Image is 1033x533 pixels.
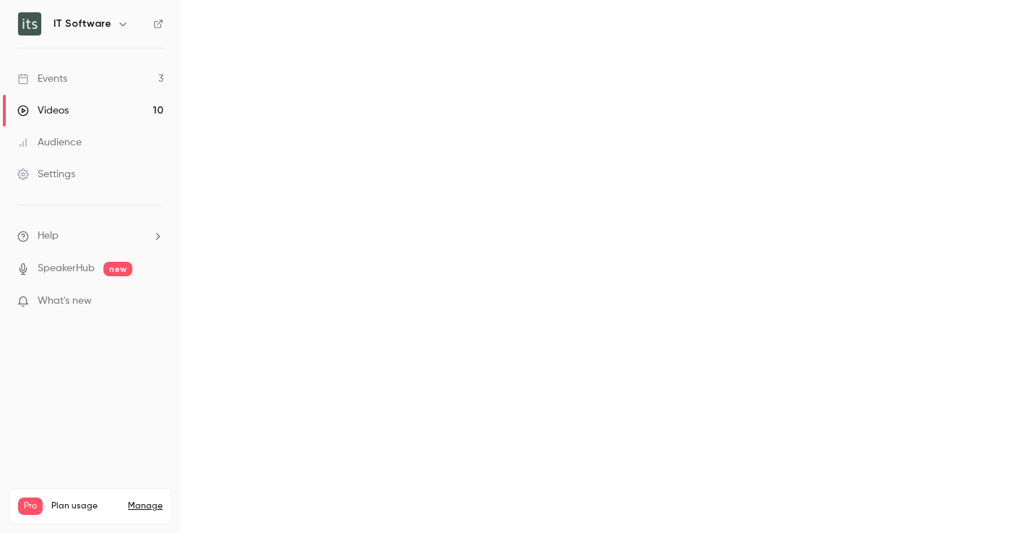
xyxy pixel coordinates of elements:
img: IT Software [18,12,41,35]
div: Videos [17,103,69,118]
span: Help [38,229,59,244]
div: Events [17,72,67,86]
iframe: Noticeable Trigger [146,295,163,308]
li: help-dropdown-opener [17,229,163,244]
span: What's new [38,294,92,309]
div: Audience [17,135,82,150]
h6: IT Software [53,17,111,31]
div: Settings [17,167,75,182]
span: Plan usage [51,500,119,512]
span: new [103,262,132,276]
span: Pro [18,498,43,515]
a: SpeakerHub [38,261,95,276]
a: Manage [128,500,163,512]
